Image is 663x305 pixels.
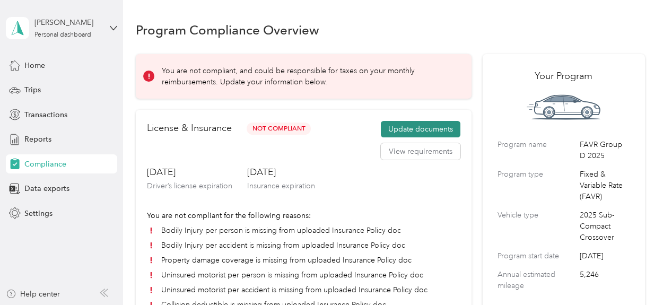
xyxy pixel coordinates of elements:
span: Transactions [24,109,67,120]
li: Bodily Injury per accident is missing from uploaded Insurance Policy doc [147,240,460,251]
button: View requirements [381,143,460,160]
span: [DATE] [580,250,630,262]
li: Uninsured motorist per accident is missing from uploaded Insurance Policy doc [147,284,460,295]
p: Driver’s license expiration [147,180,232,191]
span: Compliance [24,159,66,170]
span: 2025 Sub-Compact Crossover [580,210,630,243]
span: Reports [24,134,51,145]
button: Help center [6,289,60,300]
h1: Program Compliance Overview [136,24,319,36]
span: Home [24,60,45,71]
h3: [DATE] [247,165,315,179]
div: [PERSON_NAME] [34,17,101,28]
li: Bodily Injury per person is missing from uploaded Insurance Policy doc [147,225,460,236]
span: Fixed & Variable Rate (FAVR) [580,169,630,202]
label: Program type [498,169,576,202]
label: Program start date [498,250,576,262]
span: 5,246 [580,269,630,291]
p: You are not compliant, and could be responsible for taxes on your monthly reimbursements. Update ... [162,65,457,88]
label: Program name [498,139,576,161]
li: Property damage coverage is missing from uploaded Insurance Policy doc [147,255,460,266]
button: Update documents [381,121,460,138]
h3: [DATE] [147,165,232,179]
div: Personal dashboard [34,32,91,38]
span: Settings [24,208,53,219]
p: You are not compliant for the following reasons: [147,210,460,221]
span: Trips [24,84,41,95]
span: Not Compliant [247,123,311,135]
span: Data exports [24,183,69,194]
span: FAVR Group D 2025 [580,139,630,161]
li: Uninsured motorist per person is missing from uploaded Insurance Policy doc [147,269,460,281]
iframe: Everlance-gr Chat Button Frame [604,246,663,305]
h2: Your Program [498,69,630,83]
p: Insurance expiration [247,180,315,191]
label: Annual estimated mileage [498,269,576,291]
h2: License & Insurance [147,121,232,135]
label: Vehicle type [498,210,576,243]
